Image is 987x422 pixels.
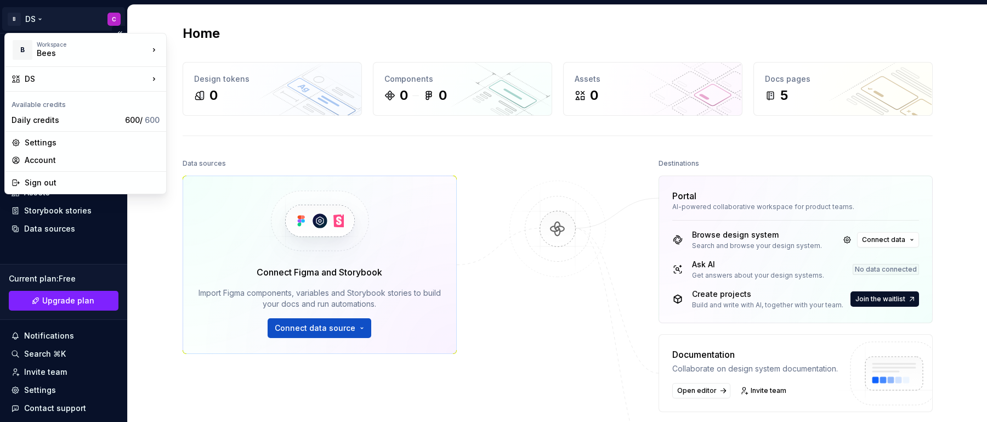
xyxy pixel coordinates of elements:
[25,137,160,148] div: Settings
[25,74,149,85] div: DS
[125,115,160,125] span: 600 /
[25,155,160,166] div: Account
[13,40,32,60] div: B
[7,94,164,111] div: Available credits
[145,115,160,125] span: 600
[25,177,160,188] div: Sign out
[12,115,121,126] div: Daily credits
[37,48,130,59] div: Bees
[37,41,149,48] div: Workspace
